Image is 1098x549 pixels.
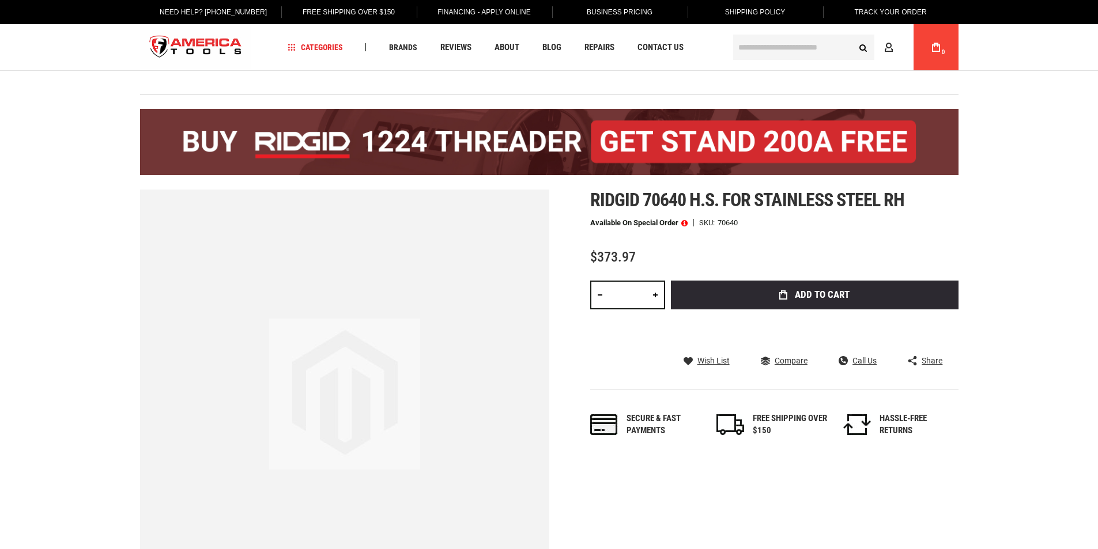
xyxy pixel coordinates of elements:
button: Add to Cart [671,281,959,309]
a: store logo [140,26,252,69]
a: 0 [925,24,947,70]
span: Shipping Policy [725,8,786,16]
div: HASSLE-FREE RETURNS [880,412,954,437]
span: Ridgid 70640 h.s. for stainless steel rh [590,189,905,211]
span: $373.97 [590,249,636,265]
span: Categories [288,43,343,51]
button: Search [852,36,874,58]
div: FREE SHIPPING OVER $150 [753,412,828,437]
span: Compare [775,357,808,365]
img: America Tools [140,26,252,69]
span: Call Us [852,357,877,365]
a: Wish List [684,355,730,366]
div: 70640 [718,219,738,226]
a: Brands [384,40,422,55]
strong: SKU [699,219,718,226]
a: Contact Us [632,40,689,55]
span: Add to Cart [795,290,850,300]
a: Reviews [435,40,477,55]
iframe: Secure express checkout frame [669,313,961,346]
a: Blog [537,40,567,55]
a: About [489,40,525,55]
span: Contact Us [637,43,684,52]
span: Wish List [697,357,730,365]
span: Share [922,357,942,365]
span: About [495,43,519,52]
img: shipping [716,414,744,435]
img: BOGO: Buy the RIDGID® 1224 Threader (26092), get the 92467 200A Stand FREE! [140,109,959,175]
img: image.jpg [269,319,420,470]
span: Blog [542,43,561,52]
a: Repairs [579,40,620,55]
a: Call Us [839,355,877,366]
img: returns [843,414,871,435]
div: Secure & fast payments [627,412,701,437]
span: Brands [389,43,417,51]
span: Reviews [440,43,471,52]
a: Categories [282,40,348,55]
span: Repairs [584,43,614,52]
a: Compare [761,355,808,366]
p: Available on Special Order [590,219,688,227]
img: payments [590,414,618,435]
span: 0 [942,49,945,55]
